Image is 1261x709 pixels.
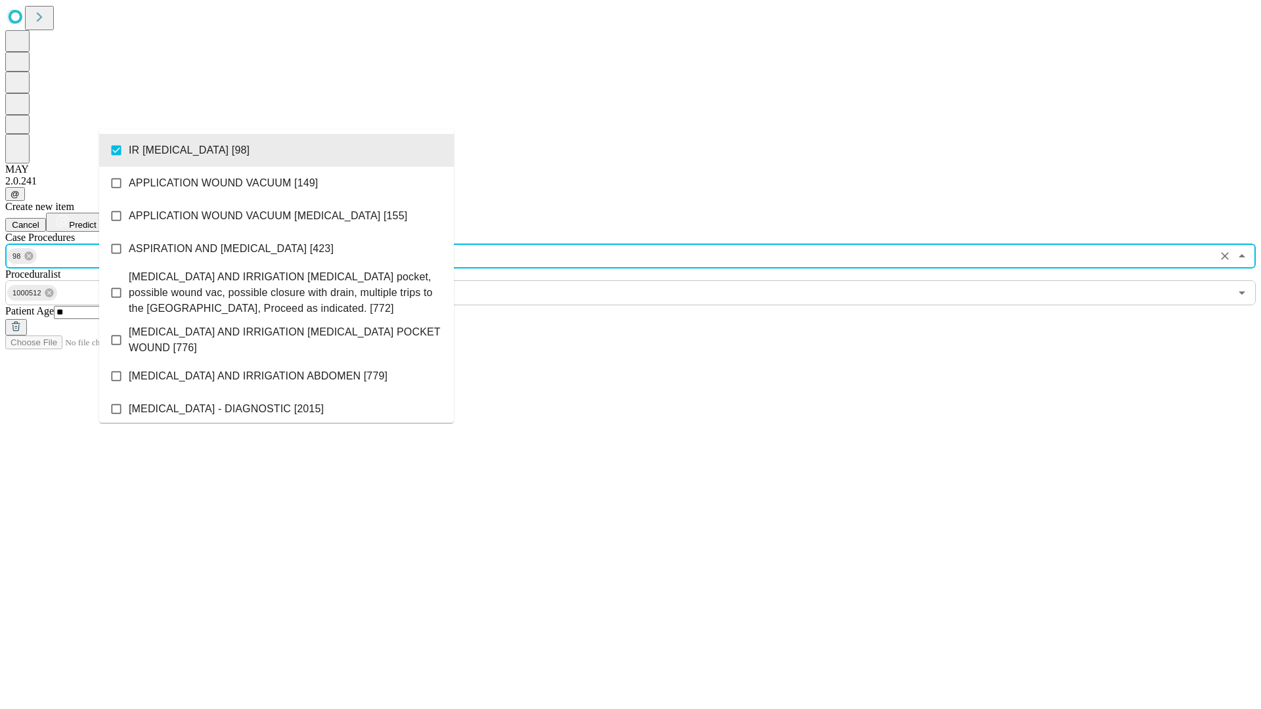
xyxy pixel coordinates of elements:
[129,175,318,191] span: APPLICATION WOUND VACUUM [149]
[5,175,1256,187] div: 2.0.241
[7,285,57,301] div: 1000512
[129,241,334,257] span: ASPIRATION AND [MEDICAL_DATA] [423]
[69,220,96,230] span: Predict
[5,163,1256,175] div: MAY
[1216,247,1234,265] button: Clear
[46,213,106,232] button: Predict
[129,142,250,158] span: IR [MEDICAL_DATA] [98]
[129,208,407,224] span: APPLICATION WOUND VACUUM [MEDICAL_DATA] [155]
[7,286,47,301] span: 1000512
[5,269,60,280] span: Proceduralist
[5,232,75,243] span: Scheduled Procedure
[129,401,324,417] span: [MEDICAL_DATA] - DIAGNOSTIC [2015]
[7,249,26,264] span: 98
[5,218,46,232] button: Cancel
[129,269,443,316] span: [MEDICAL_DATA] AND IRRIGATION [MEDICAL_DATA] pocket, possible wound vac, possible closure with dr...
[1233,284,1251,302] button: Open
[11,189,20,199] span: @
[129,368,387,384] span: [MEDICAL_DATA] AND IRRIGATION ABDOMEN [779]
[12,220,39,230] span: Cancel
[129,324,443,356] span: [MEDICAL_DATA] AND IRRIGATION [MEDICAL_DATA] POCKET WOUND [776]
[7,248,37,264] div: 98
[5,187,25,201] button: @
[5,201,74,212] span: Create new item
[1233,247,1251,265] button: Close
[5,305,54,316] span: Patient Age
